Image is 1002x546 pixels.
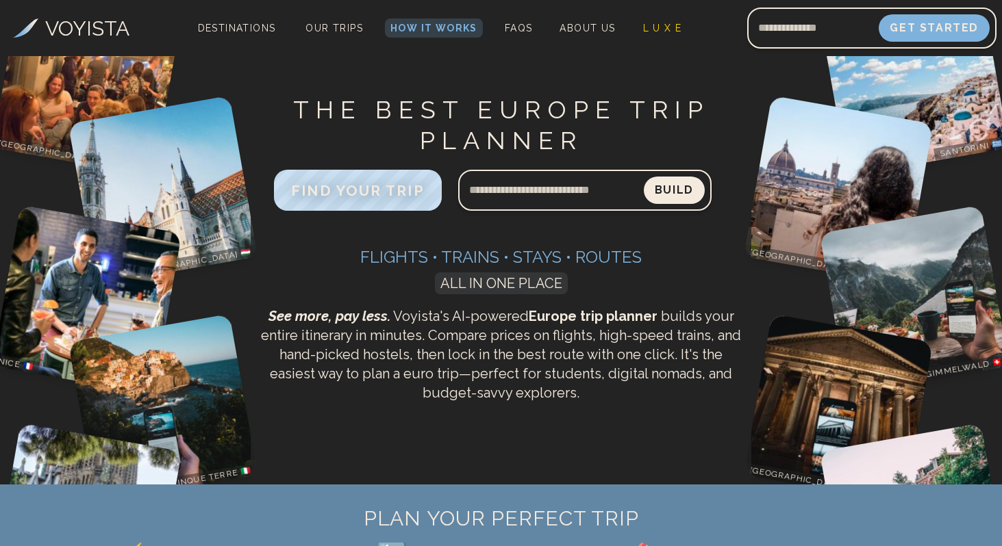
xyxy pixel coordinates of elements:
[435,272,568,294] span: ALL IN ONE PLACE
[505,23,533,34] span: FAQs
[274,185,441,198] a: FIND YOUR TRIP
[268,308,390,324] span: See more, pay less.
[560,23,615,34] span: About Us
[68,314,258,504] img: Cinque Terre
[256,307,747,402] p: Voyista's AI-powered builds your entire itinerary in minutes. Compare prices on flights, high-spe...
[305,23,363,34] span: Our Trips
[256,94,747,156] h1: THE BEST EUROPE TRIP PLANNER
[192,17,281,57] span: Destinations
[13,13,129,44] a: VOYISTA
[291,182,424,199] span: FIND YOUR TRIP
[499,18,538,38] a: FAQs
[744,96,934,285] img: Florence
[744,314,934,504] img: Rome
[300,18,368,38] a: Our Trips
[118,506,885,531] h2: PLAN YOUR PERFECT TRIP
[554,18,621,38] a: About Us
[879,14,990,42] button: Get Started
[529,308,657,324] strong: Europe trip planner
[256,246,747,268] h3: Flights • Trains • Stays • Routes
[13,18,38,38] img: Voyista Logo
[458,174,644,207] input: Search query
[747,12,879,44] input: Email address
[385,18,483,38] a: How It Works
[643,23,682,34] span: L U X E
[644,177,705,204] button: Build
[638,18,688,38] a: L U X E
[45,13,129,44] h3: VOYISTA
[390,23,477,34] span: How It Works
[68,96,258,285] img: Budapest
[274,170,441,211] button: FIND YOUR TRIP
